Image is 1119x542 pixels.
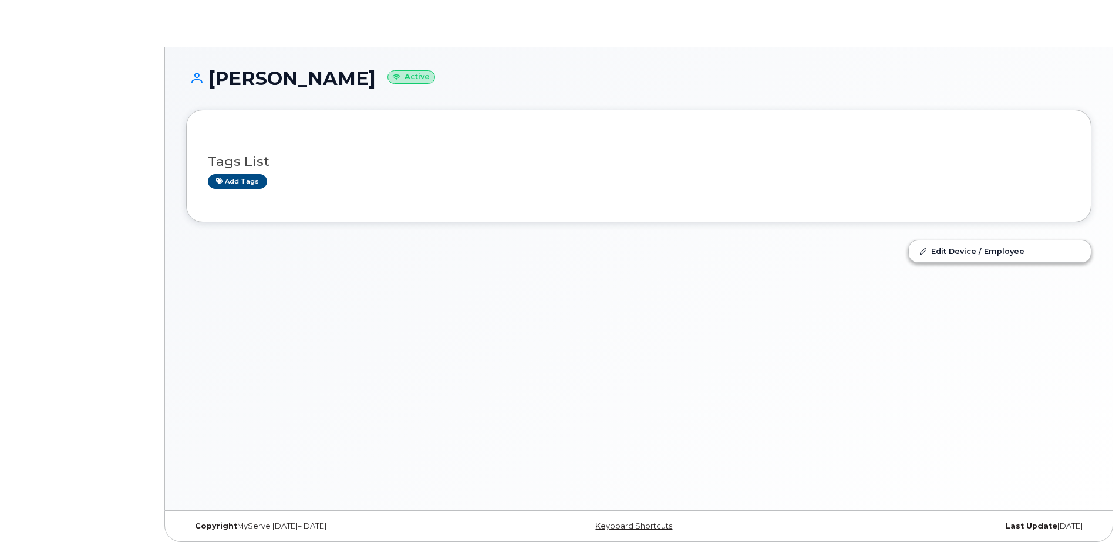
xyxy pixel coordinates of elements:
strong: Last Update [1006,521,1057,530]
strong: Copyright [195,521,237,530]
h3: Tags List [208,154,1070,169]
a: Keyboard Shortcuts [595,521,672,530]
div: MyServe [DATE]–[DATE] [186,521,488,531]
a: Add tags [208,174,267,189]
small: Active [387,70,435,84]
h1: [PERSON_NAME] [186,68,1091,89]
div: [DATE] [790,521,1091,531]
a: Edit Device / Employee [909,240,1091,262]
